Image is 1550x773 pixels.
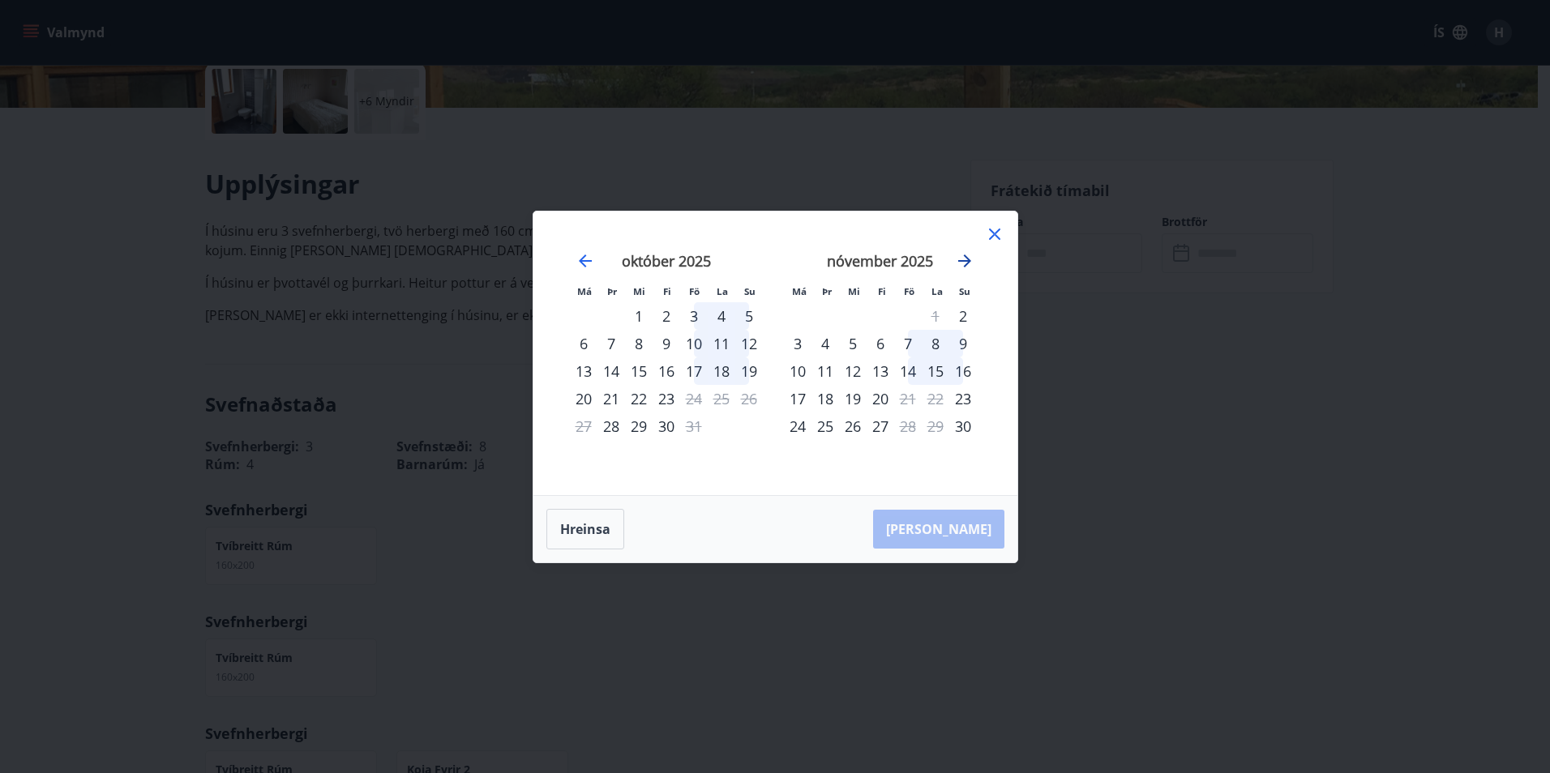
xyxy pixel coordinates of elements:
[894,330,922,357] div: 7
[848,285,860,297] small: Mi
[577,285,592,297] small: Má
[735,330,763,357] td: Choose sunnudagur, 12. október 2025 as your check-in date. It’s available.
[717,285,728,297] small: La
[827,251,933,271] strong: nóvember 2025
[708,357,735,385] td: Choose laugardagur, 18. október 2025 as your check-in date. It’s available.
[949,385,977,412] div: Aðeins innritun í boði
[735,357,763,385] div: 19
[570,357,597,385] td: Choose mánudagur, 13. október 2025 as your check-in date. It’s available.
[653,357,680,385] td: Choose fimmtudagur, 16. október 2025 as your check-in date. It’s available.
[922,330,949,357] td: Choose laugardagur, 8. nóvember 2025 as your check-in date. It’s available.
[653,357,680,385] div: 16
[867,412,894,440] div: 27
[811,412,839,440] td: Choose þriðjudagur, 25. nóvember 2025 as your check-in date. It’s available.
[680,302,708,330] td: Choose föstudagur, 3. október 2025 as your check-in date. It’s available.
[597,357,625,385] div: 14
[894,412,922,440] td: Not available. föstudagur, 28. nóvember 2025
[680,330,708,357] td: Choose föstudagur, 10. október 2025 as your check-in date. It’s available.
[894,330,922,357] td: Choose föstudagur, 7. nóvember 2025 as your check-in date. It’s available.
[625,412,653,440] div: 29
[822,285,832,297] small: Þr
[633,285,645,297] small: Mi
[680,412,708,440] div: Aðeins útritun í boði
[553,231,998,476] div: Calendar
[894,412,922,440] div: Aðeins útritun í boði
[949,357,977,385] div: 16
[922,357,949,385] td: Choose laugardagur, 15. nóvember 2025 as your check-in date. It’s available.
[867,357,894,385] td: Choose fimmtudagur, 13. nóvember 2025 as your check-in date. It’s available.
[680,385,708,412] td: Not available. föstudagur, 24. október 2025
[680,385,708,412] div: Aðeins útritun í boði
[867,385,894,412] td: Choose fimmtudagur, 20. nóvember 2025 as your check-in date. It’s available.
[625,357,653,385] div: 15
[839,385,867,412] td: Choose miðvikudagur, 19. nóvember 2025 as your check-in date. It’s available.
[625,330,653,357] div: 8
[839,330,867,357] td: Choose miðvikudagur, 5. nóvember 2025 as your check-in date. It’s available.
[708,357,735,385] div: 18
[744,285,756,297] small: Su
[784,357,811,385] td: Choose mánudagur, 10. nóvember 2025 as your check-in date. It’s available.
[949,302,977,330] td: Choose sunnudagur, 2. nóvember 2025 as your check-in date. It’s available.
[894,357,922,385] div: 14
[784,385,811,412] td: Choose mánudagur, 17. nóvember 2025 as your check-in date. It’s available.
[708,385,735,412] td: Not available. laugardagur, 25. október 2025
[597,330,625,357] div: 7
[576,251,595,271] div: Move backward to switch to the previous month.
[867,385,894,412] div: 20
[708,302,735,330] td: Choose laugardagur, 4. október 2025 as your check-in date. It’s available.
[894,385,922,412] td: Not available. föstudagur, 21. nóvember 2025
[839,412,867,440] div: 26
[735,302,763,330] div: 5
[839,357,867,385] div: 12
[680,357,708,385] td: Choose föstudagur, 17. október 2025 as your check-in date. It’s available.
[878,285,886,297] small: Fi
[663,285,671,297] small: Fi
[867,330,894,357] td: Choose fimmtudagur, 6. nóvember 2025 as your check-in date. It’s available.
[680,357,708,385] div: 17
[735,330,763,357] div: 12
[955,251,974,271] div: Move forward to switch to the next month.
[625,302,653,330] td: Choose miðvikudagur, 1. október 2025 as your check-in date. It’s available.
[839,385,867,412] div: 19
[792,285,807,297] small: Má
[597,412,625,440] div: Aðeins innritun í boði
[839,412,867,440] td: Choose miðvikudagur, 26. nóvember 2025 as your check-in date. It’s available.
[708,302,735,330] div: 4
[949,330,977,357] div: 9
[867,330,894,357] div: 6
[922,330,949,357] div: 8
[625,330,653,357] td: Choose miðvikudagur, 8. október 2025 as your check-in date. It’s available.
[931,285,943,297] small: La
[949,412,977,440] td: Choose sunnudagur, 30. nóvember 2025 as your check-in date. It’s available.
[597,330,625,357] td: Choose þriðjudagur, 7. október 2025 as your check-in date. It’s available.
[922,302,949,330] td: Not available. laugardagur, 1. nóvember 2025
[622,251,711,271] strong: október 2025
[735,302,763,330] td: Choose sunnudagur, 5. október 2025 as your check-in date. It’s available.
[625,385,653,412] div: 22
[784,385,811,412] div: 17
[811,357,839,385] div: 11
[735,385,763,412] td: Not available. sunnudagur, 26. október 2025
[811,385,839,412] td: Choose þriðjudagur, 18. nóvember 2025 as your check-in date. It’s available.
[867,412,894,440] td: Choose fimmtudagur, 27. nóvember 2025 as your check-in date. It’s available.
[894,385,922,412] div: Aðeins útritun í boði
[570,385,597,412] td: Choose mánudagur, 20. október 2025 as your check-in date. It’s available.
[597,357,625,385] td: Choose þriðjudagur, 14. október 2025 as your check-in date. It’s available.
[867,357,894,385] div: 13
[653,412,680,440] td: Choose fimmtudagur, 30. október 2025 as your check-in date. It’s available.
[597,412,625,440] td: Choose þriðjudagur, 28. október 2025 as your check-in date. It’s available.
[625,357,653,385] td: Choose miðvikudagur, 15. október 2025 as your check-in date. It’s available.
[839,330,867,357] div: 5
[625,302,653,330] div: 1
[784,412,811,440] td: Choose mánudagur, 24. nóvember 2025 as your check-in date. It’s available.
[570,385,597,412] div: 20
[653,385,680,412] div: 23
[570,330,597,357] div: 6
[597,385,625,412] div: 21
[839,357,867,385] td: Choose miðvikudagur, 12. nóvember 2025 as your check-in date. It’s available.
[653,330,680,357] div: 9
[784,412,811,440] div: 24
[784,330,811,357] div: 3
[959,285,970,297] small: Su
[811,357,839,385] td: Choose þriðjudagur, 11. nóvember 2025 as your check-in date. It’s available.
